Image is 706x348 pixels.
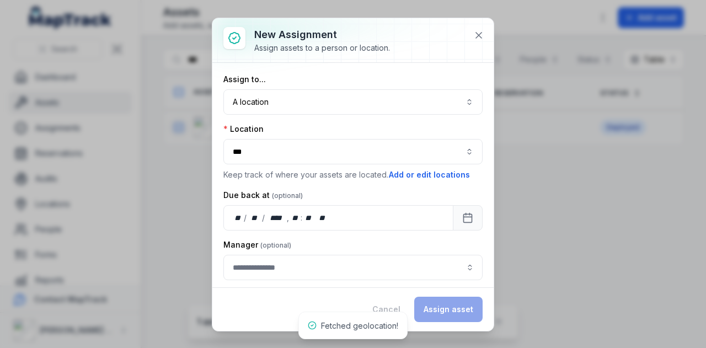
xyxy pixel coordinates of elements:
[301,212,303,223] div: :
[233,212,244,223] div: day,
[223,74,266,85] label: Assign to...
[223,255,483,280] input: assignment-add:cf[907ad3fd-eed4-49d8-ad84-d22efbadc5a5]-label
[223,190,303,201] label: Due back at
[248,212,263,223] div: month,
[244,212,248,223] div: /
[266,212,286,223] div: year,
[290,212,301,223] div: hour,
[262,212,266,223] div: /
[287,212,290,223] div: ,
[254,42,390,53] div: Assign assets to a person or location.
[388,169,470,181] button: Add or edit locations
[223,169,483,181] p: Keep track of where your assets are located.
[254,27,390,42] h3: New assignment
[453,205,483,231] button: Calendar
[321,321,398,330] span: Fetched geolocation!
[223,239,291,250] label: Manager
[223,124,264,135] label: Location
[317,212,329,223] div: am/pm,
[223,89,483,115] button: A location
[303,212,314,223] div: minute,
